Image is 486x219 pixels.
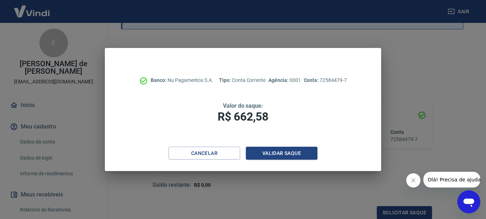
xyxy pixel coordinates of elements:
[219,77,266,84] p: Conta Corrente
[151,77,167,83] span: Banco:
[219,77,232,83] span: Tipo:
[406,173,421,188] iframe: Fechar mensagem
[223,102,263,109] span: Valor do saque:
[268,77,290,83] span: Agência:
[423,172,480,188] iframe: Mensagem da empresa
[304,77,320,83] span: Conta:
[218,110,268,123] span: R$ 662,58
[268,77,301,84] p: 0001
[151,77,213,84] p: Nu Pagamentos S.A.
[246,147,317,160] button: Validar saque
[457,190,480,213] iframe: Botão para abrir a janela de mensagens
[304,77,347,84] p: 72584479-7
[169,147,240,160] button: Cancelar
[4,5,60,11] span: Olá! Precisa de ajuda?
